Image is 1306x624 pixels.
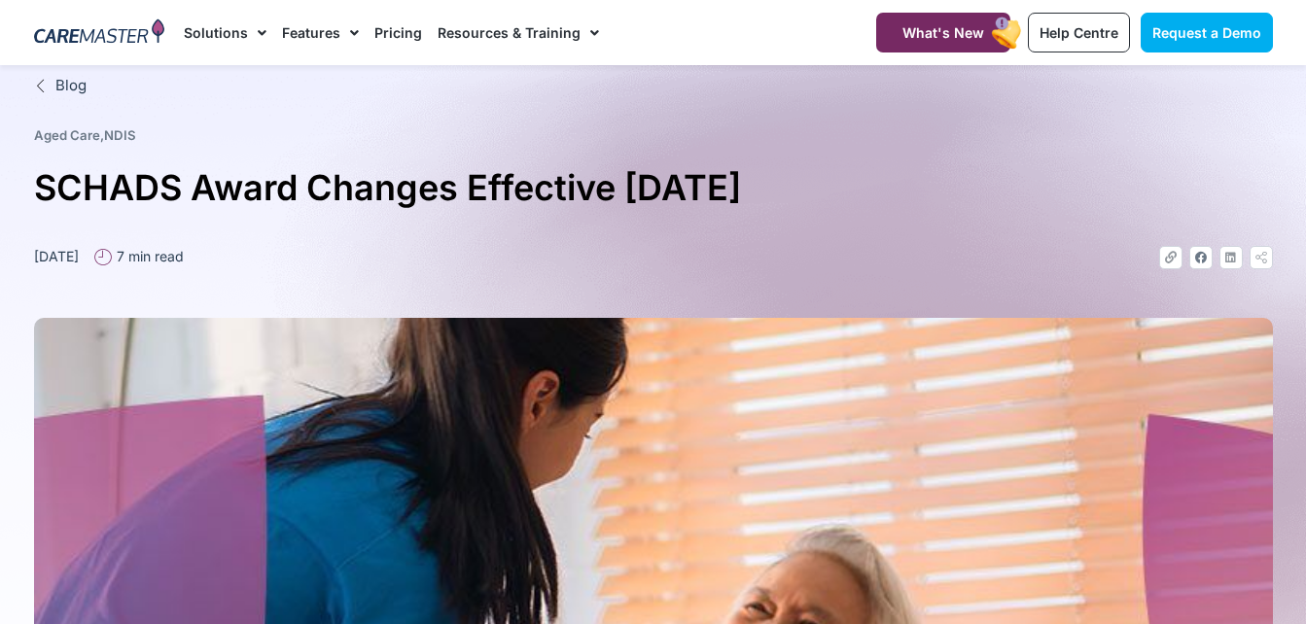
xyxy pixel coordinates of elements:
span: Blog [51,75,87,97]
a: Aged Care [34,127,100,143]
a: Help Centre [1028,13,1130,52]
a: NDIS [104,127,136,143]
a: What's New [876,13,1010,52]
span: What's New [902,24,984,41]
h1: SCHADS Award Changes Effective [DATE] [34,159,1273,217]
span: 7 min read [112,246,184,266]
img: CareMaster Logo [34,18,165,48]
span: Help Centre [1040,24,1118,41]
a: Request a Demo [1141,13,1273,52]
span: Request a Demo [1152,24,1261,41]
time: [DATE] [34,248,79,264]
a: Blog [34,75,1273,97]
span: , [34,127,136,143]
